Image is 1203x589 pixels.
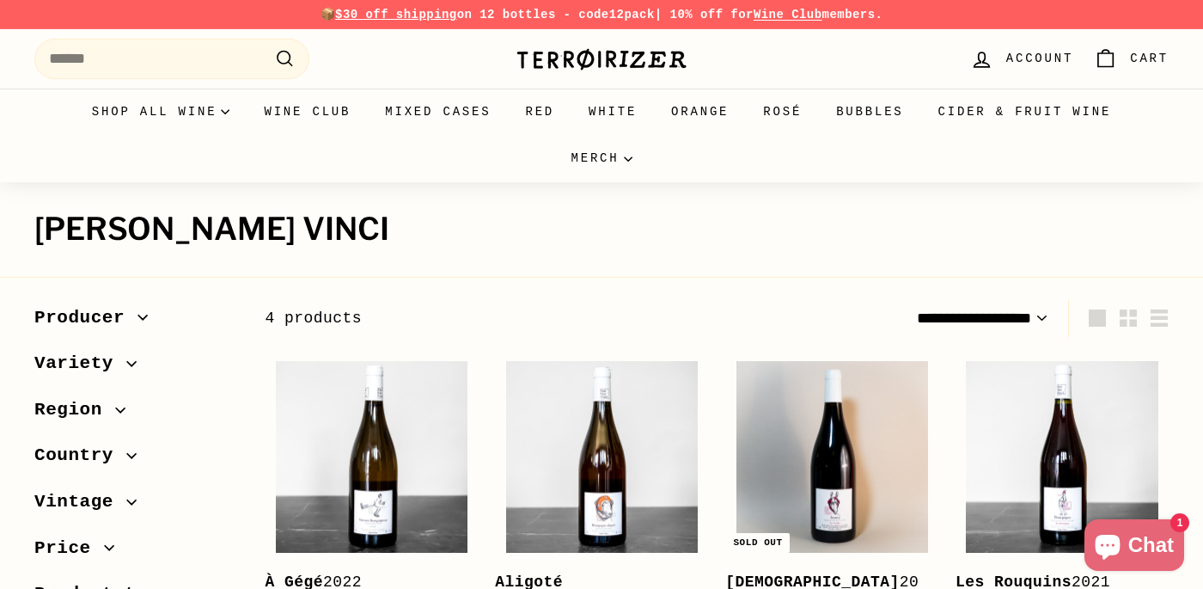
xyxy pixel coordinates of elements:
a: White [571,89,654,135]
span: $30 off shipping [335,8,457,21]
button: Price [34,530,237,576]
span: Variety [34,349,126,378]
span: Cart [1130,49,1169,68]
a: Red [508,89,571,135]
span: Vintage [34,488,126,517]
a: Cart [1084,34,1179,84]
button: Vintage [34,483,237,530]
a: Bubbles [819,89,920,135]
a: Rosé [746,89,819,135]
a: Orange [654,89,746,135]
a: Wine Club [754,8,822,21]
span: Country [34,441,126,470]
a: Account [960,34,1084,84]
span: Price [34,534,104,563]
button: Variety [34,345,237,391]
span: Region [34,396,115,425]
a: Mixed Cases [368,89,508,135]
strong: 12pack [609,8,655,21]
button: Country [34,437,237,483]
div: 4 products [265,306,717,331]
button: Producer [34,299,237,346]
a: Wine Club [247,89,368,135]
div: Sold out [726,533,789,553]
h1: [PERSON_NAME] Vinci [34,212,1169,247]
inbox-online-store-chat: Shopify online store chat [1079,519,1189,575]
p: 📦 on 12 bottles - code | 10% off for members. [34,5,1169,24]
a: Cider & Fruit Wine [921,89,1129,135]
span: Account [1006,49,1073,68]
summary: Merch [553,135,649,181]
summary: Shop all wine [75,89,247,135]
button: Region [34,391,237,438]
span: Producer [34,304,137,333]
